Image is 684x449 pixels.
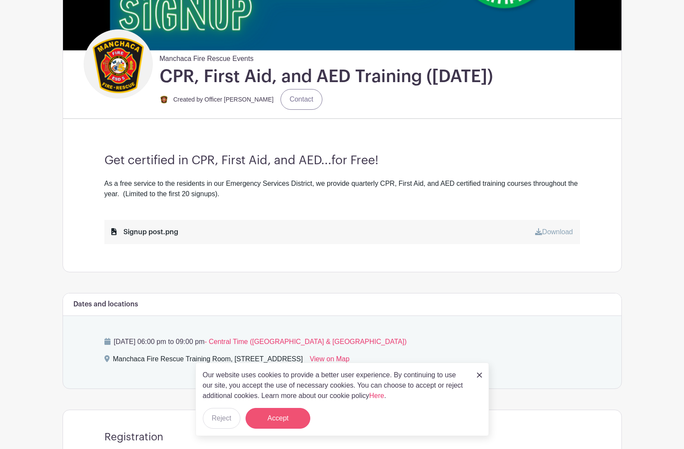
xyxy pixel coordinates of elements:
span: - Central Time ([GEOGRAPHIC_DATA] & [GEOGRAPHIC_DATA]) [205,338,407,345]
h1: CPR, First Aid, and AED Training ([DATE]) [160,66,493,87]
a: Download [535,228,573,236]
span: Manchaca Fire Rescue Events [160,50,254,64]
small: Created by Officer [PERSON_NAME] [173,96,274,103]
img: close_button-5f87c8562297e5c2d7936805f587ecaba9071eb48480494691a3f1689db116b3.svg [477,373,482,378]
div: Signup post.png [111,227,178,237]
p: Our website uses cookies to provide a better user experience. By continuing to use our site, you ... [203,370,468,401]
img: logo%20for%20web.png [86,32,151,96]
button: Accept [246,408,310,429]
a: Contact [281,89,322,110]
div: Manchaca Fire Rescue Training Room, [STREET_ADDRESS] [113,354,303,368]
img: logo%20for%20web.png [160,95,168,104]
button: Reject [203,408,240,429]
h3: Get certified in CPR, First Aid, and AED...for Free! [104,153,580,168]
a: View on Map [310,354,350,368]
h4: Registration [104,431,163,443]
div: As a free service to the residents in our Emergency Services District, we provide quarterly CPR, ... [104,178,580,199]
h6: Dates and locations [73,300,138,309]
a: Here [369,392,385,399]
p: [DATE] 06:00 pm to 09:00 pm [104,337,580,347]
